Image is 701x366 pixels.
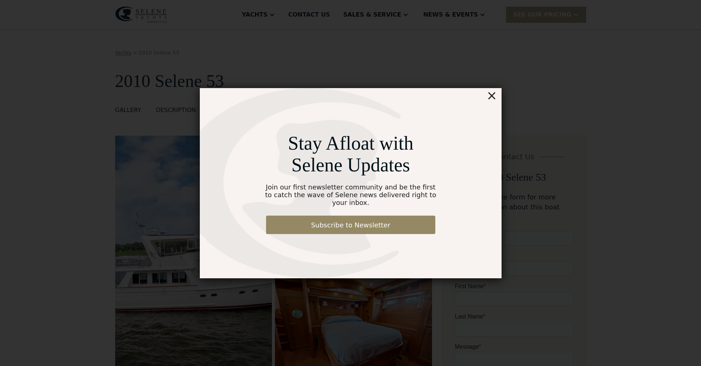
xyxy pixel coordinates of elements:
[2,164,84,177] strong: I want to subscribe to your Newsletter.
[261,183,440,206] div: Join our first newsletter community and be the first to catch the wave of Selene news delivered r...
[486,88,497,103] div: ×
[2,164,118,183] span: Unsubscribe any time by clicking the link at the bottom of any message
[266,216,435,234] a: Subscribe to Newsletter
[2,164,7,169] input: I want to subscribe to your Newsletter.Unsubscribe any time by clicking the link at the bottom of...
[261,132,440,176] div: Stay Afloat with Selene Updates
